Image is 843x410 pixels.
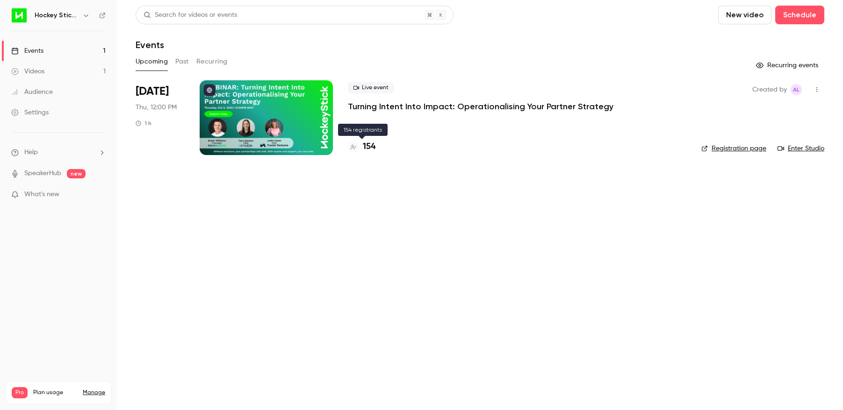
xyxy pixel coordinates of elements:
[83,389,105,396] a: Manage
[778,144,824,153] a: Enter Studio
[136,120,151,127] div: 1 h
[11,148,106,157] li: help-dropdown-opener
[175,54,189,69] button: Past
[775,6,824,24] button: Schedule
[11,67,44,76] div: Videos
[752,84,787,95] span: Created by
[136,103,177,112] span: Thu, 12:00 PM
[348,101,613,112] a: Turning Intent Into Impact: Operationalising Your Partner Strategy
[348,141,375,153] a: 154
[793,84,800,95] span: AL
[136,54,168,69] button: Upcoming
[24,148,38,157] span: Help
[67,169,86,178] span: new
[12,387,28,398] span: Pro
[363,141,375,153] h4: 154
[24,190,59,199] span: What's new
[35,11,79,20] h6: Hockey Stick Advisory
[11,108,49,117] div: Settings
[701,144,766,153] a: Registration page
[348,82,394,93] span: Live event
[11,87,53,97] div: Audience
[752,58,824,73] button: Recurring events
[144,10,237,20] div: Search for videos or events
[791,84,802,95] span: Alison Logue
[24,169,61,178] a: SpeakerHub
[12,8,27,23] img: Hockey Stick Advisory
[33,389,77,396] span: Plan usage
[196,54,228,69] button: Recurring
[136,80,185,155] div: Oct 2 Thu, 12:00 PM (Australia/Melbourne)
[136,84,169,99] span: [DATE]
[136,39,164,50] h1: Events
[11,46,43,56] div: Events
[94,191,106,199] iframe: Noticeable Trigger
[718,6,771,24] button: New video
